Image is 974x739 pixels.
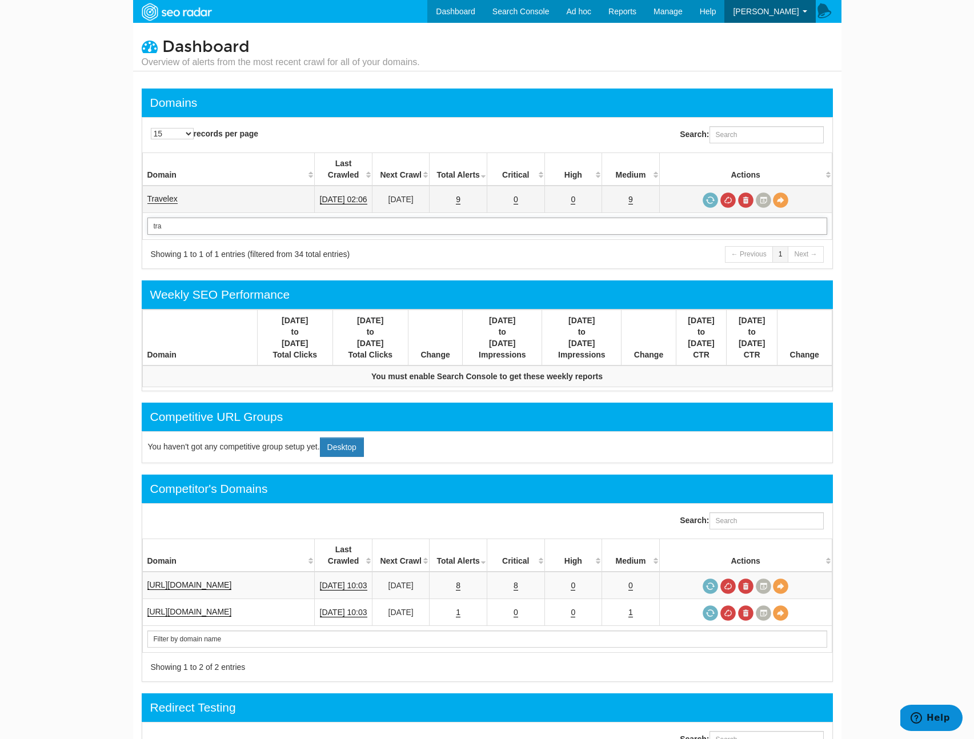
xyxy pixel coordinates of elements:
[315,539,372,572] th: Last Crawled: activate to sort column descending
[372,572,430,599] td: [DATE]
[150,699,236,716] div: Redirect Testing
[733,7,799,16] span: [PERSON_NAME]
[430,153,487,186] th: Total Alerts: activate to sort column ascending
[150,480,268,497] div: Competitor's Domains
[756,192,771,208] a: Crawl History
[408,310,462,366] th: Change
[544,153,602,186] th: High: activate to sort column descending
[372,186,430,213] td: [DATE]
[147,194,178,204] a: Travelex
[756,605,771,621] a: Crawl History
[676,310,727,366] th: [DATE] to [DATE] CTR
[430,539,487,572] th: Total Alerts: activate to sort column ascending
[710,512,824,529] input: Search:
[720,605,736,621] a: Cancel in-progress audit
[142,153,315,186] th: Domain: activate to sort column ascending
[151,128,259,139] label: records per page
[150,408,283,425] div: Competitive URL Groups
[680,126,823,143] label: Search:
[542,310,622,366] th: [DATE] to [DATE] Impressions
[680,512,823,529] label: Search:
[725,246,773,263] a: ← Previous
[773,192,788,208] a: View Domain Overview
[738,192,753,208] a: Delete most recent audit
[544,539,602,572] th: High: activate to sort column descending
[710,126,824,143] input: Search:
[456,581,460,591] a: 8
[659,539,832,572] th: Actions: activate to sort column ascending
[372,599,430,626] td: [DATE]
[456,608,460,617] a: 1
[571,195,575,204] a: 0
[142,56,420,69] small: Overview of alerts from the most recent crawl for all of your domains.
[628,195,633,204] a: 9
[772,246,789,263] a: 1
[147,218,827,235] input: Search
[773,579,788,594] a: View Domain Overview
[654,7,683,16] span: Manage
[514,608,518,617] a: 0
[162,37,250,57] span: Dashboard
[320,195,367,204] a: [DATE] 02:06
[514,195,518,204] a: 0
[738,579,753,594] a: Delete most recent audit
[788,246,823,263] a: Next →
[137,2,216,22] img: SEORadar
[608,7,636,16] span: Reports
[487,539,544,572] th: Critical: activate to sort column descending
[571,608,575,617] a: 0
[727,310,777,366] th: [DATE] to [DATE] CTR
[514,581,518,591] a: 8
[147,580,232,590] a: [URL][DOMAIN_NAME]
[142,431,833,463] div: You haven't got any competitive group setup yet.
[703,192,718,208] a: Request a crawl
[720,579,736,594] a: Cancel in-progress audit
[487,153,544,186] th: Critical: activate to sort column descending
[142,539,315,572] th: Domain: activate to sort column ascending
[566,7,591,16] span: Ad hoc
[777,310,832,366] th: Change
[320,437,364,457] a: Desktop
[622,310,676,366] th: Change
[150,286,290,303] div: Weekly SEO Performance
[456,195,460,204] a: 9
[659,153,832,186] th: Actions: activate to sort column ascending
[257,310,332,366] th: [DATE] to [DATE] Total Clicks
[372,153,430,186] th: Next Crawl: activate to sort column descending
[142,38,158,54] i: 
[371,372,603,381] strong: You must enable Search Console to get these weekly reports
[151,661,473,673] div: Showing 1 to 2 of 2 entries
[320,581,367,591] a: [DATE] 10:03
[900,705,963,733] iframe: Opens a widget where you can find more information
[315,153,372,186] th: Last Crawled: activate to sort column descending
[703,605,718,621] a: Request a crawl
[151,128,194,139] select: records per page
[703,579,718,594] a: Request a crawl
[150,94,198,111] div: Domains
[571,581,575,591] a: 0
[628,581,633,591] a: 0
[463,310,542,366] th: [DATE] to [DATE] Impressions
[151,248,473,260] div: Showing 1 to 1 of 1 entries (filtered from 34 total entries)
[756,579,771,594] a: Crawl History
[332,310,408,366] th: [DATE] to [DATE] Total Clicks
[147,607,232,617] a: [URL][DOMAIN_NAME]
[602,153,660,186] th: Medium: activate to sort column descending
[720,192,736,208] a: Cancel in-progress audit
[142,310,257,366] th: Domain
[773,605,788,621] a: View Domain Overview
[602,539,660,572] th: Medium: activate to sort column descending
[147,630,827,648] input: Search
[320,608,367,617] a: [DATE] 10:03
[372,539,430,572] th: Next Crawl: activate to sort column descending
[700,7,716,16] span: Help
[628,608,633,617] a: 1
[738,605,753,621] a: Delete most recent audit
